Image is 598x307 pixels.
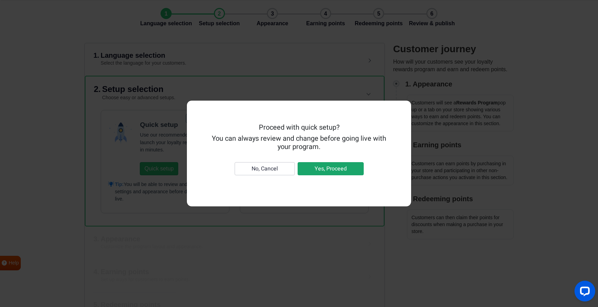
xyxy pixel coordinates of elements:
button: Yes, Proceed [298,162,364,175]
h5: You can always review and change before going live with your program. [210,134,388,151]
h5: Proceed with quick setup? [210,123,388,132]
button: No, Cancel [235,162,295,175]
iframe: LiveChat chat widget [569,278,598,307]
